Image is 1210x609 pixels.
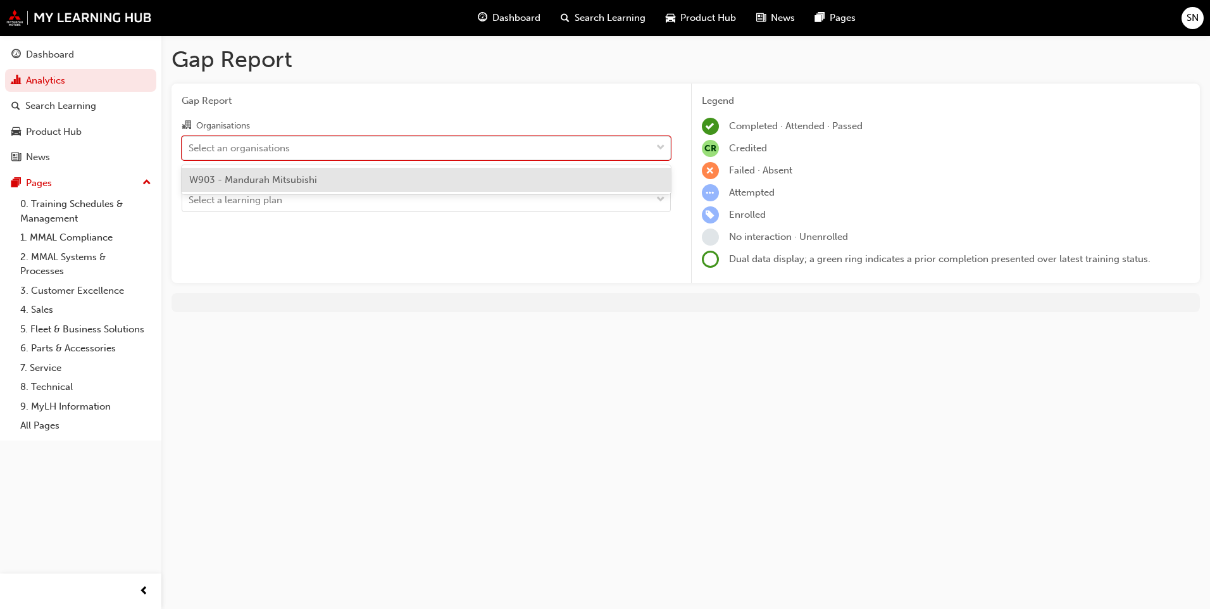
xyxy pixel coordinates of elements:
[11,152,21,163] span: news-icon
[5,172,156,195] button: Pages
[189,174,317,185] span: W903 - Mandurah Mitsubishi
[6,9,152,26] img: mmal
[26,176,52,191] div: Pages
[5,94,156,118] a: Search Learning
[702,94,1190,108] div: Legend
[702,162,719,179] span: learningRecordVerb_FAIL-icon
[729,209,766,220] span: Enrolled
[1182,7,1204,29] button: SN
[492,11,540,25] span: Dashboard
[702,184,719,201] span: learningRecordVerb_ATTEMPT-icon
[15,358,156,378] a: 7. Service
[561,10,570,26] span: search-icon
[189,193,282,208] div: Select a learning plan
[729,253,1151,265] span: Dual data display; a green ring indicates a prior completion presented over latest training status.
[172,46,1200,73] h1: Gap Report
[551,5,656,31] a: search-iconSearch Learning
[15,320,156,339] a: 5. Fleet & Business Solutions
[15,281,156,301] a: 3. Customer Excellence
[139,584,149,600] span: prev-icon
[142,175,151,191] span: up-icon
[15,339,156,358] a: 6. Parts & Accessories
[15,377,156,397] a: 8. Technical
[15,300,156,320] a: 4. Sales
[702,118,719,135] span: learningRecordVerb_COMPLETE-icon
[15,228,156,248] a: 1. MMAL Compliance
[15,248,156,281] a: 2. MMAL Systems & Processes
[756,10,766,26] span: news-icon
[11,178,21,189] span: pages-icon
[656,5,746,31] a: car-iconProduct Hub
[729,142,767,154] span: Credited
[702,206,719,223] span: learningRecordVerb_ENROLL-icon
[196,120,250,132] div: Organisations
[702,140,719,157] span: null-icon
[26,125,82,139] div: Product Hub
[805,5,866,31] a: pages-iconPages
[771,11,795,25] span: News
[26,47,74,62] div: Dashboard
[189,141,290,155] div: Select an organisations
[11,127,21,138] span: car-icon
[729,187,775,198] span: Attempted
[702,229,719,246] span: learningRecordVerb_NONE-icon
[25,99,96,113] div: Search Learning
[729,165,792,176] span: Failed · Absent
[26,150,50,165] div: News
[15,416,156,436] a: All Pages
[5,43,156,66] a: Dashboard
[575,11,646,25] span: Search Learning
[182,120,191,132] span: organisation-icon
[680,11,736,25] span: Product Hub
[5,146,156,169] a: News
[729,120,863,132] span: Completed · Attended · Passed
[15,194,156,228] a: 0. Training Schedules & Management
[666,10,675,26] span: car-icon
[11,75,21,87] span: chart-icon
[5,69,156,92] a: Analytics
[746,5,805,31] a: news-iconNews
[656,140,665,156] span: down-icon
[478,10,487,26] span: guage-icon
[815,10,825,26] span: pages-icon
[11,49,21,61] span: guage-icon
[656,192,665,208] span: down-icon
[729,231,848,242] span: No interaction · Unenrolled
[5,120,156,144] a: Product Hub
[182,94,671,108] span: Gap Report
[1187,11,1199,25] span: SN
[468,5,551,31] a: guage-iconDashboard
[11,101,20,112] span: search-icon
[830,11,856,25] span: Pages
[5,41,156,172] button: DashboardAnalyticsSearch LearningProduct HubNews
[15,397,156,417] a: 9. MyLH Information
